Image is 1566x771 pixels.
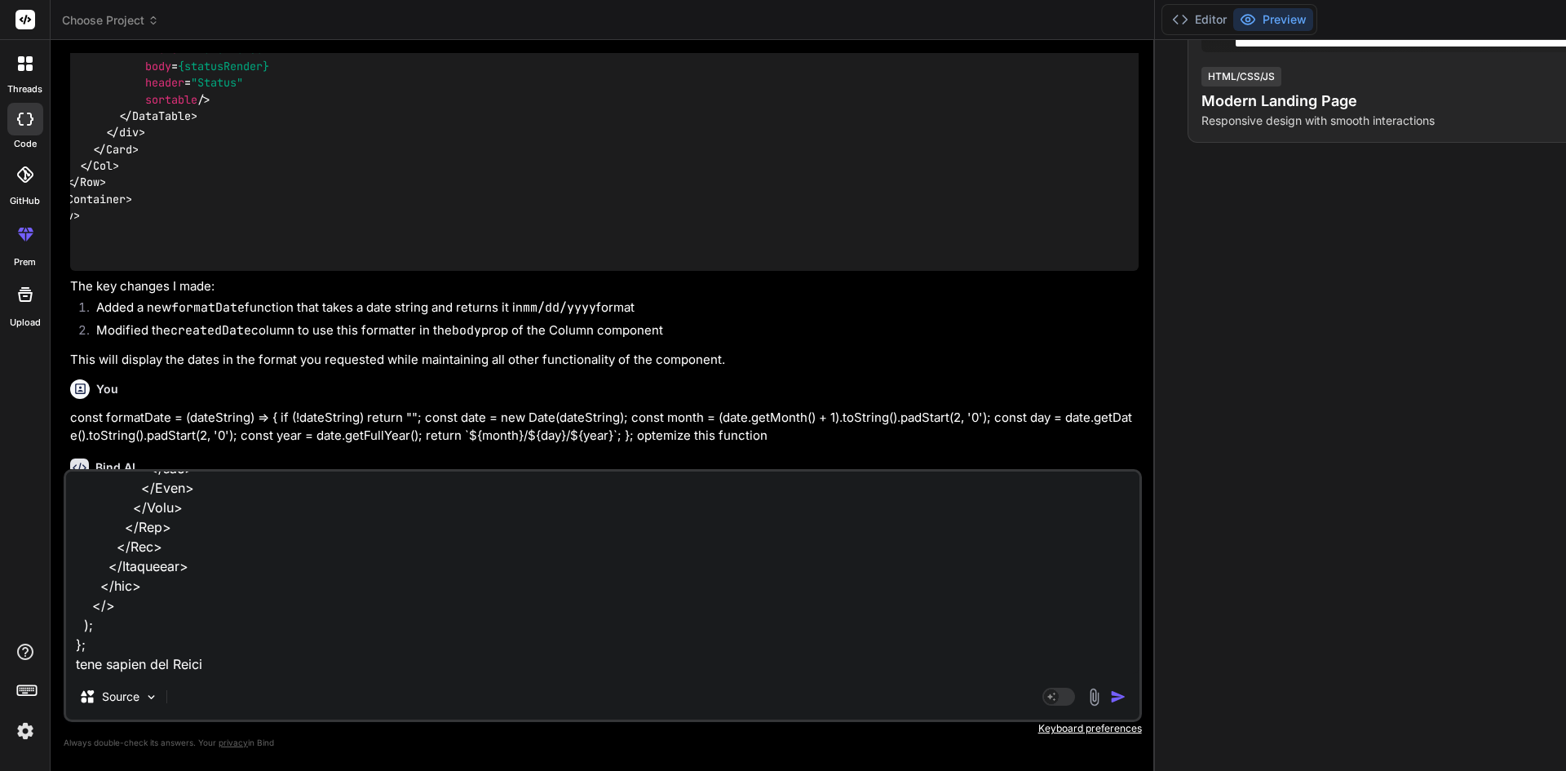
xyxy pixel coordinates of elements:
div: HTML/CSS/JS [1201,67,1281,86]
img: Pick Models [144,690,158,704]
p: const formatDate = (dateString) => { if (!dateString) return ""; const date = new Date(dateString... [70,409,1139,445]
button: Editor [1166,8,1233,31]
span: {statusRender} [178,59,269,73]
label: Upload [10,316,41,330]
span: Card [106,142,132,157]
span: </ > [67,175,106,190]
li: Added a new function that takes a date string and returns it in format [83,299,1139,321]
textarea: loremi { Dolors, Amet, Con, Adipiscin, Elit, Sed } doei "tempo-incididun"; utlabo { etdOlorem, al... [66,472,1139,674]
span: </ > [119,109,197,123]
code: formatDate [171,299,245,316]
code: createdDate [170,322,251,339]
img: attachment [1085,688,1104,707]
span: DataTable [132,109,191,123]
span: body [145,59,171,73]
p: Source [102,689,139,705]
label: threads [7,82,42,96]
button: Preview [1233,8,1313,31]
span: header [145,76,184,91]
p: This will display the dates in the format you requested while maintaining all other functionality... [70,351,1139,370]
span: sortable [145,92,197,107]
code: mm/dd/yyyy [523,299,596,316]
span: Col [93,158,113,173]
span: field [145,42,178,57]
code: body [452,322,481,339]
label: code [14,137,37,151]
span: </ > [54,192,132,206]
img: settings [11,717,39,745]
p: Keyboard preferences [64,722,1142,735]
span: </ > [80,158,119,173]
p: Always double-check its answers. Your in Bind [64,735,1142,751]
h6: Bind AI [95,459,135,476]
span: privacy [219,738,248,747]
span: </ > [93,142,139,157]
span: div [119,126,139,140]
span: Row [80,175,100,190]
span: </ > [106,126,145,140]
span: "statusRender" [184,42,276,57]
h6: You [96,381,118,397]
label: prem [14,255,36,269]
li: Modified the column to use this formatter in the prop of the Column component [83,321,1139,344]
span: Choose Project [62,12,159,29]
span: Container [67,192,126,206]
span: "Status" [191,76,243,91]
p: The key changes I made: [70,277,1139,296]
img: icon [1110,689,1126,705]
span: < = = = /> [2,25,276,107]
label: GitHub [10,194,40,208]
